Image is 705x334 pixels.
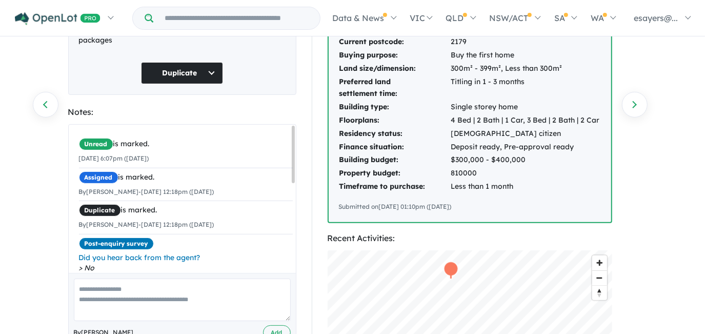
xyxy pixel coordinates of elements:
td: Finance situation: [339,141,451,154]
button: Duplicate [141,62,223,84]
div: is marked. [79,138,293,150]
button: Zoom out [592,270,607,285]
div: Recent Activities: [328,231,612,245]
span: Assigned [79,171,118,184]
small: [DATE] 6:07pm ([DATE]) [79,154,149,162]
small: By [PERSON_NAME] - [DATE] 12:18pm ([DATE]) [79,221,214,228]
td: Residency status: [339,127,451,141]
td: Property budget: [339,167,451,180]
td: 2179 [451,35,600,49]
td: Titling in 1 - 3 months [451,75,600,101]
input: Try estate name, suburb, builder or developer [155,7,318,29]
td: Single storey home [451,101,600,114]
td: Buying purpose: [339,49,451,62]
span: esayers@... [634,13,678,23]
td: Current postcode: [339,35,451,49]
td: 4 Bed | 2 Bath | 1 Car, 3 Bed | 2 Bath | 2 Car [451,114,600,127]
td: 810000 [451,167,600,180]
div: Map marker [443,261,458,280]
img: Openlot PRO Logo White [15,12,100,25]
small: By [PERSON_NAME] - [DATE] 12:18pm ([DATE]) [79,188,214,195]
span: No [79,263,293,273]
td: Buy the first home [451,49,600,62]
td: Building budget: [339,153,451,167]
td: Building type: [339,101,451,114]
span: Did you hear back from the agent? [79,252,293,263]
td: 300m² - 399m², Less than 300m² [451,62,600,75]
td: Timeframe to purchase: [339,180,451,193]
td: Less than 1 month [451,180,600,193]
button: Reset bearing to north [592,285,607,300]
td: Land size/dimension: [339,62,451,75]
td: [DEMOGRAPHIC_DATA] citizen [451,127,600,141]
span: Unread [79,138,113,150]
td: Preferred land settlement time: [339,75,451,101]
td: $300,000 - $400,000 [451,153,600,167]
div: is marked. [79,171,293,184]
span: Zoom out [592,271,607,285]
div: is marked. [79,204,293,217]
span: Post-enquiry survey [79,238,154,250]
div: Notes: [68,105,296,119]
td: Floorplans: [339,114,451,127]
div: Submitted on [DATE] 01:10pm ([DATE]) [339,202,601,212]
button: Zoom in [592,256,607,270]
span: Duplicate [79,204,121,217]
td: Deposit ready, Pre-approval ready [451,141,600,154]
